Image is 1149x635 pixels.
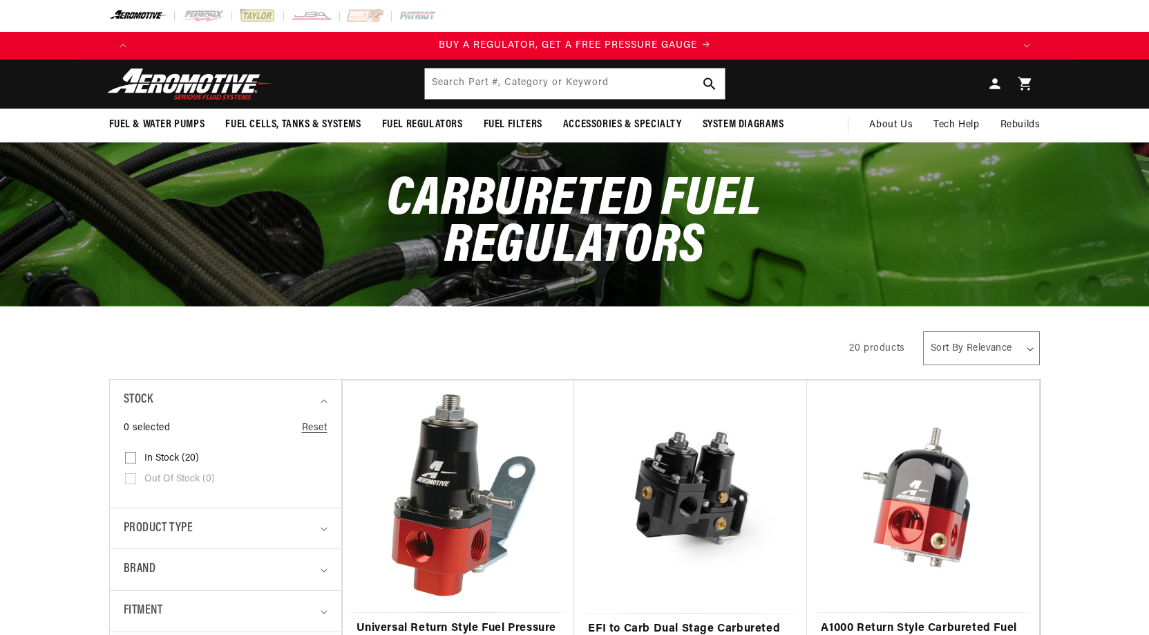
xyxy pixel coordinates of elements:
[923,109,989,142] summary: Tech Help
[124,380,327,421] summary: Stock (0 selected)
[124,421,171,436] span: 0 selected
[473,109,553,141] summary: Fuel Filters
[137,38,1013,53] div: 1 of 4
[99,109,216,141] summary: Fuel & Water Pumps
[387,173,762,275] span: Carbureted Fuel Regulators
[124,549,327,590] summary: Brand (0 selected)
[1000,118,1041,133] span: Rebuilds
[124,601,163,621] span: Fitment
[124,390,153,410] span: Stock
[144,473,215,486] span: Out of stock (0)
[124,591,327,632] summary: Fitment (0 selected)
[144,452,199,465] span: In stock (20)
[109,32,137,59] button: Translation missing: en.sections.announcements.previous_announcement
[124,519,193,539] span: Product type
[553,109,692,141] summary: Accessories & Specialty
[484,118,542,132] span: Fuel Filters
[859,109,923,142] a: About Us
[933,118,979,133] span: Tech Help
[137,38,1013,53] a: BUY A REGULATOR, GET A FREE PRESSURE GAUGE
[215,109,371,141] summary: Fuel Cells, Tanks & Systems
[382,118,463,132] span: Fuel Regulators
[124,560,156,580] span: Brand
[137,38,1013,53] div: Announcement
[372,109,473,141] summary: Fuel Regulators
[425,68,725,99] input: Search Part #, Category or Keyword
[75,32,1075,59] slideshow-component: Translation missing: en.sections.announcements.announcement_bar
[109,118,205,132] span: Fuel & Water Pumps
[302,421,327,436] a: Reset
[694,68,725,99] button: Search Part #, Category or Keyword
[990,109,1051,142] summary: Rebuilds
[104,68,276,100] img: Aeromotive
[703,118,784,132] span: System Diagrams
[563,118,682,132] span: Accessories & Specialty
[849,343,905,353] span: 20 products
[225,118,361,132] span: Fuel Cells, Tanks & Systems
[439,40,697,50] span: BUY A REGULATOR, GET A FREE PRESSURE GAUGE
[692,109,795,141] summary: System Diagrams
[869,120,913,130] span: About Us
[124,508,327,549] summary: Product type (0 selected)
[1013,32,1041,59] button: Translation missing: en.sections.announcements.next_announcement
